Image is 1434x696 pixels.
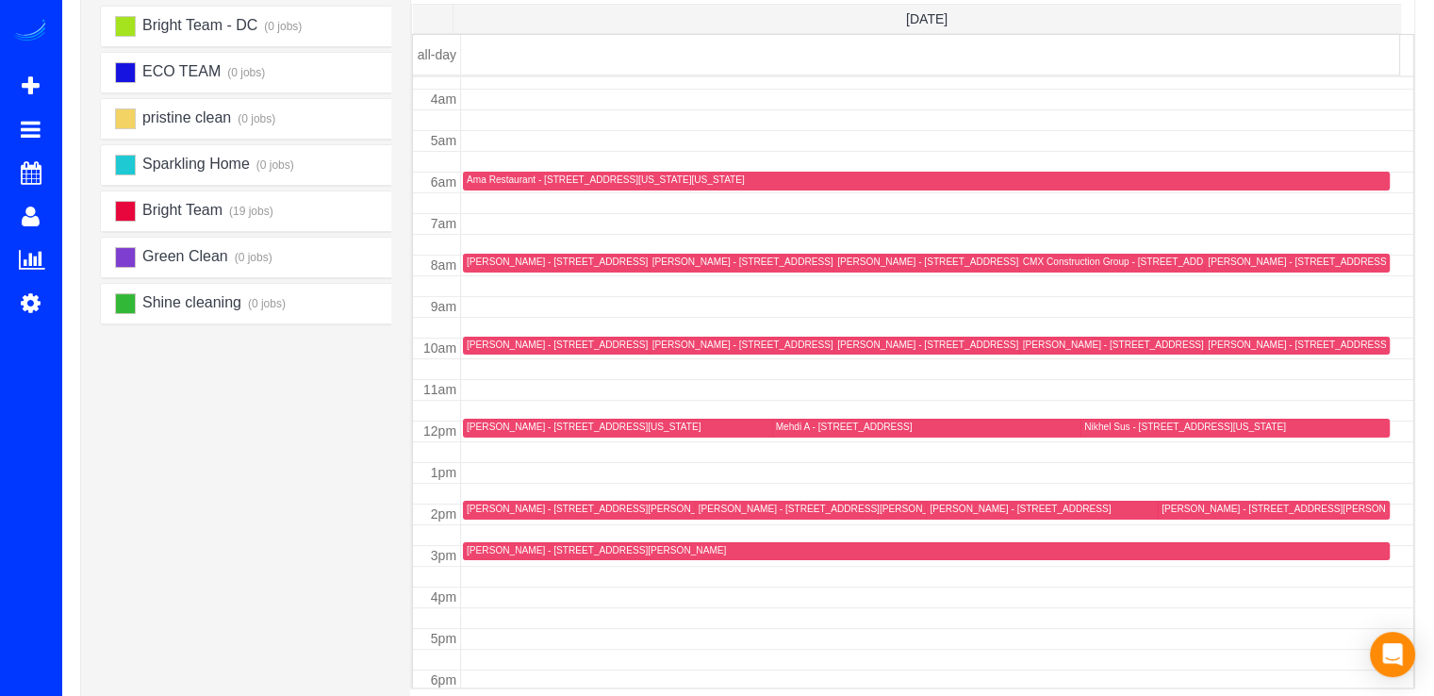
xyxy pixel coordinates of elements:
span: 2pm [431,506,456,522]
div: Ama Restaurant - [STREET_ADDRESS][US_STATE][US_STATE] [467,174,745,186]
div: [PERSON_NAME] - [STREET_ADDRESS][PERSON_NAME] [467,544,726,556]
span: all-day [418,47,456,62]
span: [DATE] [906,11,948,26]
div: [PERSON_NAME] - [STREET_ADDRESS] [1208,339,1389,351]
span: 1pm [431,465,456,480]
div: CMX Construction Group - [STREET_ADDRESS][US_STATE] [1023,256,1285,268]
div: [PERSON_NAME] - [STREET_ADDRESS][PERSON_NAME] [1162,503,1421,515]
span: 4pm [431,589,456,605]
span: 5pm [431,631,456,646]
div: [PERSON_NAME] - [STREET_ADDRESS] [652,256,833,268]
span: 7am [431,216,456,231]
div: [PERSON_NAME] - [STREET_ADDRESS][PERSON_NAME][US_STATE] [699,503,1012,515]
span: pristine clean [140,109,231,125]
div: [PERSON_NAME] - [STREET_ADDRESS][PERSON_NAME] [467,503,726,515]
div: [PERSON_NAME] - [STREET_ADDRESS] [930,503,1111,515]
img: Automaid Logo [11,19,49,45]
span: Green Clean [140,248,227,264]
div: [PERSON_NAME] - [STREET_ADDRESS][PERSON_NAME] [837,256,1096,268]
small: (0 jobs) [236,112,276,125]
div: Nikhel Sus - [STREET_ADDRESS][US_STATE] [1084,421,1286,433]
small: (19 jobs) [226,205,272,218]
span: ECO TEAM [140,63,221,79]
small: (0 jobs) [232,251,272,264]
span: 6am [431,174,456,190]
span: 4am [431,91,456,107]
span: 5am [431,133,456,148]
span: 8am [431,257,456,273]
span: 11am [423,382,456,397]
span: Bright Team - DC [140,17,257,33]
div: [PERSON_NAME] - [STREET_ADDRESS] [1023,339,1204,351]
span: Shine cleaning [140,294,240,310]
span: 10am [423,340,456,356]
span: Bright Team [140,202,223,218]
div: [PERSON_NAME] - [STREET_ADDRESS] [652,339,833,351]
div: [PERSON_NAME] - [STREET_ADDRESS] [467,256,648,268]
div: Open Intercom Messenger [1370,632,1415,677]
small: (0 jobs) [262,20,303,33]
span: 3pm [431,548,456,563]
div: Mehdi A - [STREET_ADDRESS] [776,421,913,433]
span: 6pm [431,672,456,688]
small: (0 jobs) [254,158,294,172]
small: (0 jobs) [225,66,266,79]
div: [PERSON_NAME] - [STREET_ADDRESS][PERSON_NAME] [467,339,726,351]
span: Sparkling Home [140,156,249,172]
span: 9am [431,299,456,314]
span: 12pm [423,423,456,439]
div: [PERSON_NAME] - [STREET_ADDRESS][PERSON_NAME] [837,339,1096,351]
small: (0 jobs) [245,297,286,310]
div: [PERSON_NAME] - [STREET_ADDRESS][US_STATE] [467,421,701,433]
